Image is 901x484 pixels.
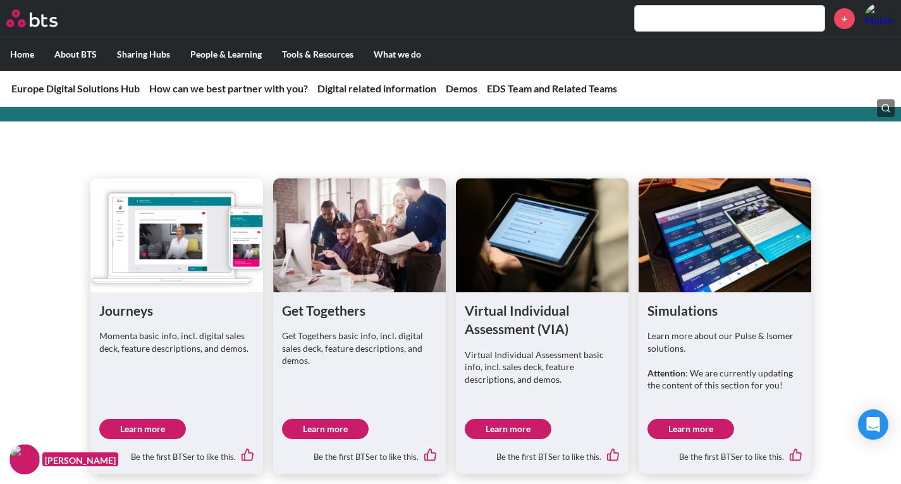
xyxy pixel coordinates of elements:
[647,301,802,320] h1: Simulations
[282,439,437,466] div: Be the first BTSer to like this.
[647,419,734,439] a: Learn more
[282,330,437,367] p: Get Togethers basic info, incl. digital sales deck, feature descriptions, and demos.
[99,419,186,439] a: Learn more
[647,439,802,466] div: Be the first BTSer to like this.
[11,82,140,94] a: Europe Digital Solutions Hub
[647,368,685,378] strong: Attention
[99,330,254,354] p: Momenta basic info, incl. digital sales deck, feature descriptions, and demos.
[180,38,272,71] label: People & Learning
[44,38,107,71] label: About BTS
[6,9,58,27] img: BTS Logo
[647,330,802,354] p: Learn more about our Pulse & Isomer solutions.
[465,439,620,466] div: Be the first BTSer to like this.
[647,367,802,392] p: : We are currently updating the content of this section for you!
[465,301,620,338] h1: Virtual Individual Assessment (VIA)
[446,82,477,94] a: Demos
[149,82,308,94] a: How can we best partner with you?
[317,82,436,94] a: Digital related information
[99,301,254,320] h1: Journeys
[834,8,855,29] a: +
[99,439,254,466] div: Be the first BTSer to like this.
[465,419,551,439] a: Learn more
[282,419,369,439] a: Learn more
[364,38,431,71] label: What we do
[864,3,895,34] img: Mubin Al Rashid
[465,349,620,386] p: Virtual Individual Assessment basic info, incl. sales deck, feature descriptions, and demos.
[9,444,40,475] img: F
[42,452,118,467] figcaption: [PERSON_NAME]
[858,409,888,440] div: Open Intercom Messenger
[487,82,617,94] a: EDS Team and Related Teams
[864,3,895,34] a: Profile
[272,38,364,71] label: Tools & Resources
[6,9,81,27] a: Go home
[107,38,180,71] label: Sharing Hubs
[282,301,437,320] h1: Get Togethers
